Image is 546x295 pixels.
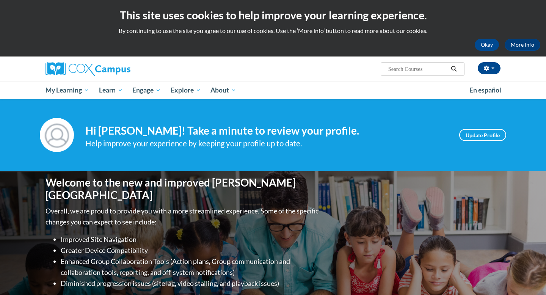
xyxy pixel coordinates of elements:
[45,176,320,202] h1: Welcome to the new and improved [PERSON_NAME][GEOGRAPHIC_DATA]
[464,82,506,98] a: En español
[459,129,506,141] a: Update Profile
[478,62,500,74] button: Account Settings
[61,256,320,278] li: Enhanced Group Collaboration Tools (Action plans, Group communication and collaboration tools, re...
[45,62,130,76] img: Cox Campus
[505,39,540,51] a: More Info
[45,86,89,95] span: My Learning
[206,82,242,99] a: About
[99,86,123,95] span: Learn
[34,82,512,99] div: Main menu
[475,39,499,51] button: Okay
[448,64,460,74] button: Search
[85,124,448,137] h4: Hi [PERSON_NAME]! Take a minute to review your profile.
[94,82,128,99] a: Learn
[61,245,320,256] li: Greater Device Compatibility
[6,27,540,35] p: By continuing to use the site you agree to our use of cookies. Use the ‘More info’ button to read...
[40,118,74,152] img: Profile Image
[41,82,94,99] a: My Learning
[166,82,206,99] a: Explore
[469,86,501,94] span: En español
[210,86,236,95] span: About
[61,234,320,245] li: Improved Site Navigation
[171,86,201,95] span: Explore
[516,265,540,289] iframe: Button to launch messaging window
[6,8,540,23] h2: This site uses cookies to help improve your learning experience.
[45,62,190,76] a: Cox Campus
[61,278,320,289] li: Diminished progression issues (site lag, video stalling, and playback issues)
[132,86,161,95] span: Engage
[85,137,448,150] div: Help improve your experience by keeping your profile up to date.
[45,206,320,228] p: Overall, we are proud to provide you with a more streamlined experience. Some of the specific cha...
[388,64,448,74] input: Search Courses
[127,82,166,99] a: Engage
